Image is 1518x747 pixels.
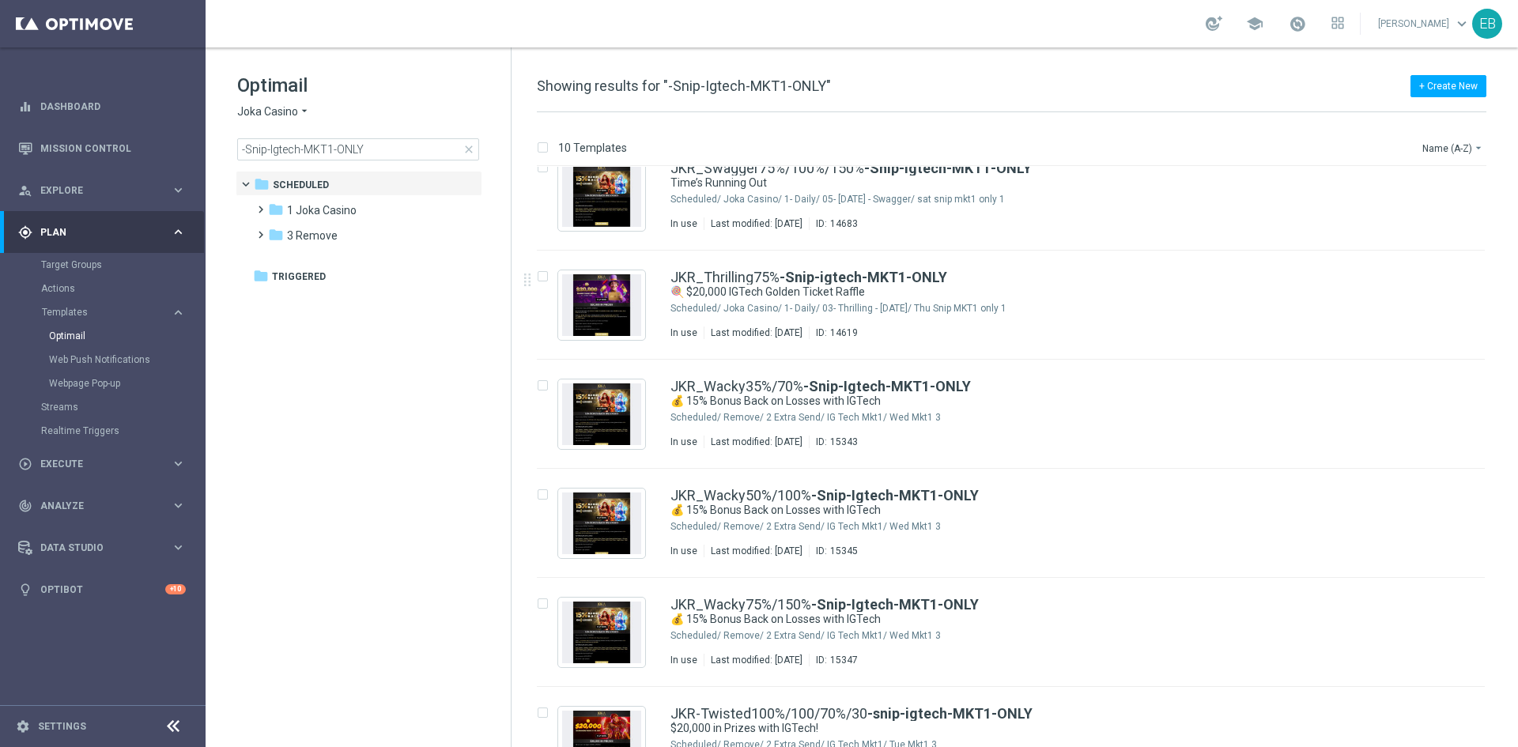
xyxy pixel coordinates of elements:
div: Optibot [18,568,186,610]
button: person_search Explore keyboard_arrow_right [17,184,187,197]
div: 💰 15% Bonus Back on Losses with IGTech [670,612,1418,627]
a: $20,000 in Prizes with IGTech! [670,721,1382,736]
div: 💰 15% Bonus Back on Losses with IGTech [670,503,1418,518]
div: Realtime Triggers [41,419,204,443]
div: Last modified: [DATE] [704,326,809,339]
span: school [1246,15,1263,32]
span: Showing results for "-Snip-Igtech-MKT1-ONLY" [537,77,831,94]
a: JKR_Wacky50%/100%-Snip-Igtech-MKT1-ONLY [670,489,979,503]
div: Scheduled/ [670,193,721,206]
a: Web Push Notifications [49,353,164,366]
div: Press SPACE to select this row. [521,360,1515,469]
button: lightbulb Optibot +10 [17,583,187,596]
div: ID: [809,326,858,339]
span: Explore [40,186,171,195]
a: 💰 15% Bonus Back on Losses with IGTech [670,394,1382,409]
a: Realtime Triggers [41,424,164,437]
i: lightbulb [18,583,32,597]
div: Last modified: [DATE] [704,436,809,448]
i: settings [16,719,30,734]
a: JKR_Thrilling75%-Snip-igtech-MKT1-ONLY [670,270,947,285]
div: Templates [41,300,204,395]
div: Mission Control [18,127,186,169]
div: In use [670,545,697,557]
div: Press SPACE to select this row. [521,578,1515,687]
i: keyboard_arrow_right [171,183,186,198]
span: Execute [40,459,171,469]
button: Mission Control [17,142,187,155]
div: ID: [809,545,858,557]
div: Execute [18,457,171,471]
i: folder [254,176,270,192]
i: play_circle_outline [18,457,32,471]
div: Scheduled/1 Joka Casino/1- Daily/03- Thrilling - Thursday/Thu Snip MKT1 only [723,302,1418,315]
b: -Snip-Igtech-MKT1-ONLY [811,487,979,504]
span: Data Studio [40,543,171,553]
div: ID: [809,217,858,230]
a: Target Groups [41,258,164,271]
div: Scheduled/3 Remove/2 Extra Send/IG Tech Mkt1/Wed Mkt1 [723,629,1418,642]
div: In use [670,326,697,339]
div: Last modified: [DATE] [704,217,809,230]
div: Explore [18,183,171,198]
button: + Create New [1410,75,1486,97]
img: 15343.jpeg [562,383,641,445]
div: Analyze [18,499,171,513]
img: 14619.jpeg [562,274,641,336]
a: 💰 15% Bonus Back on Losses with IGTech [670,612,1382,627]
div: Streams [41,395,204,419]
span: 1 Joka Casino [287,203,357,217]
div: ID: [809,654,858,666]
div: In use [670,217,697,230]
img: 15345.jpeg [562,492,641,554]
div: 15347 [830,654,858,666]
div: 15345 [830,545,858,557]
a: Optibot [40,568,165,610]
div: Scheduled/ [670,411,721,424]
div: Templates [42,307,171,317]
span: Triggered [272,270,326,284]
p: 10 Templates [558,141,627,155]
div: Scheduled/3 Remove/2 Extra Send/IG Tech Mkt1/Wed Mkt1 [723,411,1418,424]
h1: Optimail [237,73,479,98]
img: 15347.jpeg [562,602,641,663]
i: keyboard_arrow_right [171,224,186,240]
button: track_changes Analyze keyboard_arrow_right [17,500,187,512]
div: In use [670,436,697,448]
div: Scheduled/ [670,302,721,315]
a: 💰 15% Bonus Back on Losses with IGTech [670,503,1382,518]
i: gps_fixed [18,225,32,240]
div: In use [670,654,697,666]
div: Plan [18,225,171,240]
button: Joka Casino arrow_drop_down [237,104,311,119]
button: gps_fixed Plan keyboard_arrow_right [17,226,187,239]
a: Settings [38,722,86,731]
div: 15343 [830,436,858,448]
i: keyboard_arrow_right [171,305,186,320]
div: Press SPACE to select this row. [521,251,1515,360]
a: Optimail [49,330,164,342]
span: keyboard_arrow_down [1453,15,1471,32]
button: Templates keyboard_arrow_right [41,306,187,319]
div: +10 [165,584,186,594]
div: Webpage Pop-up [49,372,204,395]
div: Time’s Running Out [670,175,1418,191]
i: equalizer [18,100,32,114]
div: Scheduled/3 Remove/2 Extra Send/IG Tech Mkt1/Wed Mkt1 [723,520,1418,533]
i: arrow_drop_down [298,104,311,119]
div: Press SPACE to select this row. [521,141,1515,251]
a: JKR-Twisted100%/100/70%/30-snip-igtech-MKT1-ONLY [670,707,1033,721]
a: JKR_Wacky35%/70%-Snip-Igtech-MKT1-ONLY [670,379,971,394]
img: 14683.jpeg [562,165,641,227]
i: person_search [18,183,32,198]
span: close [463,143,475,156]
div: Dashboard [18,85,186,127]
i: folder [268,202,284,217]
button: Data Studio keyboard_arrow_right [17,541,187,554]
i: keyboard_arrow_right [171,498,186,513]
div: Scheduled/ [670,629,721,642]
span: Analyze [40,501,171,511]
b: -Snip-igtech-MKT1-ONLY [780,269,947,285]
button: play_circle_outline Execute keyboard_arrow_right [17,458,187,470]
